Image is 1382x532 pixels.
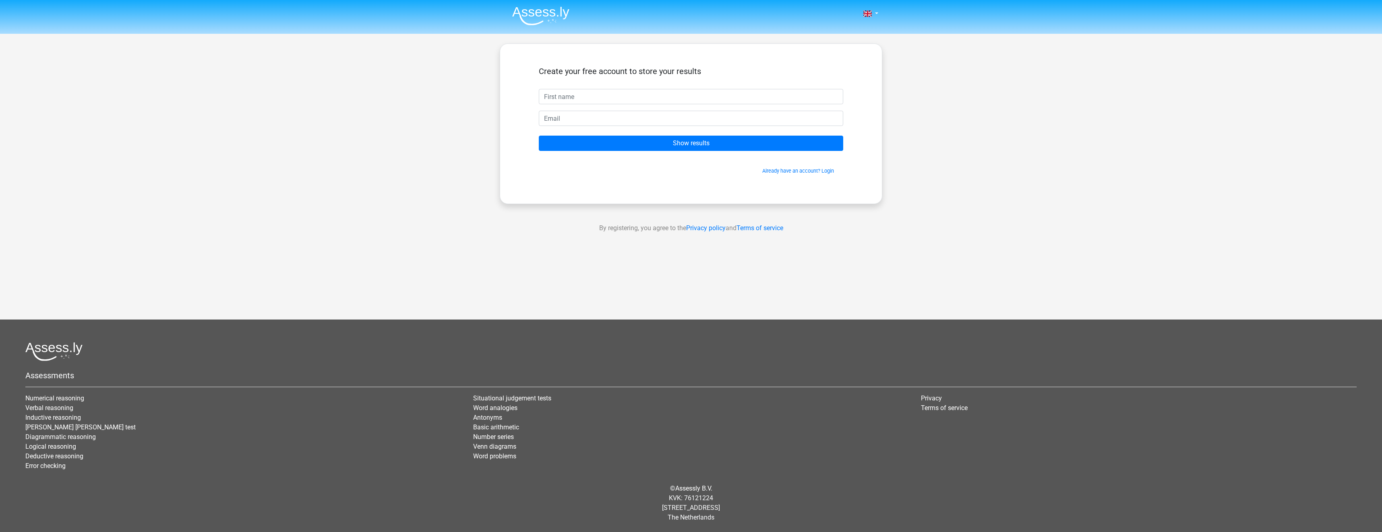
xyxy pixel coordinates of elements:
h5: Create your free account to store your results [539,66,843,76]
a: Verbal reasoning [25,404,73,412]
a: Diagrammatic reasoning [25,433,96,441]
a: Antonyms [473,414,502,421]
a: Terms of service [737,224,783,232]
input: Email [539,111,843,126]
a: Situational judgement tests [473,394,551,402]
a: Error checking [25,462,66,470]
a: Numerical reasoning [25,394,84,402]
a: [PERSON_NAME] [PERSON_NAME] test [25,423,136,431]
a: Word analogies [473,404,517,412]
a: Privacy [921,394,942,402]
h5: Assessments [25,371,1357,380]
a: Number series [473,433,514,441]
div: © KVK: 76121224 [STREET_ADDRESS] The Netherlands [19,477,1363,529]
img: Assessly logo [25,342,83,361]
a: Terms of service [921,404,968,412]
a: Inductive reasoning [25,414,81,421]
input: First name [539,89,843,104]
a: Basic arithmetic [473,423,519,431]
a: Venn diagrams [473,443,516,450]
img: Assessly [512,6,569,25]
a: Assessly B.V. [675,485,712,492]
input: Show results [539,136,843,151]
a: Word problems [473,452,516,460]
a: Logical reasoning [25,443,76,450]
a: Privacy policy [686,224,726,232]
a: Deductive reasoning [25,452,83,460]
a: Already have an account? Login [762,168,834,174]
